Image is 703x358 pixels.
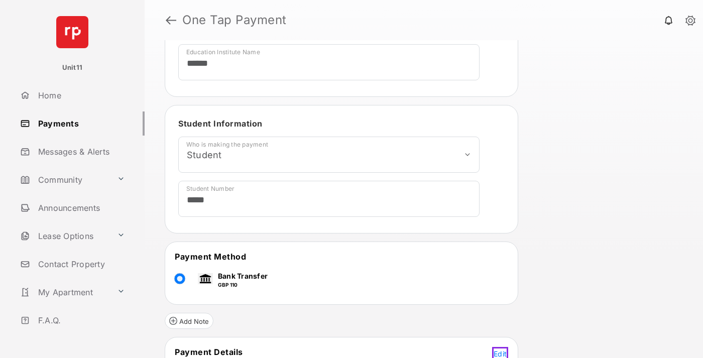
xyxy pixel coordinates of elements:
span: Payment Details [175,347,243,357]
button: Add Note [165,313,213,329]
a: F.A.Q. [16,308,145,332]
p: GBP 110 [218,281,268,289]
a: Payments [16,111,145,136]
span: Student Information [178,118,263,129]
a: Announcements [16,196,145,220]
strong: One Tap Payment [182,14,287,26]
img: svg+xml;base64,PHN2ZyB4bWxucz0iaHR0cDovL3d3dy53My5vcmcvMjAwMC9zdmciIHdpZHRoPSI2NCIgaGVpZ2h0PSI2NC... [56,16,88,48]
span: Edit [494,349,507,358]
span: Payment Method [175,252,246,262]
a: Community [16,168,113,192]
img: bank.png [198,273,213,284]
a: Lease Options [16,224,113,248]
a: My Apartment [16,280,113,304]
a: Contact Property [16,252,145,276]
p: Unit11 [62,63,83,73]
a: Home [16,83,145,107]
a: Messages & Alerts [16,140,145,164]
p: Bank Transfer [218,271,268,281]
